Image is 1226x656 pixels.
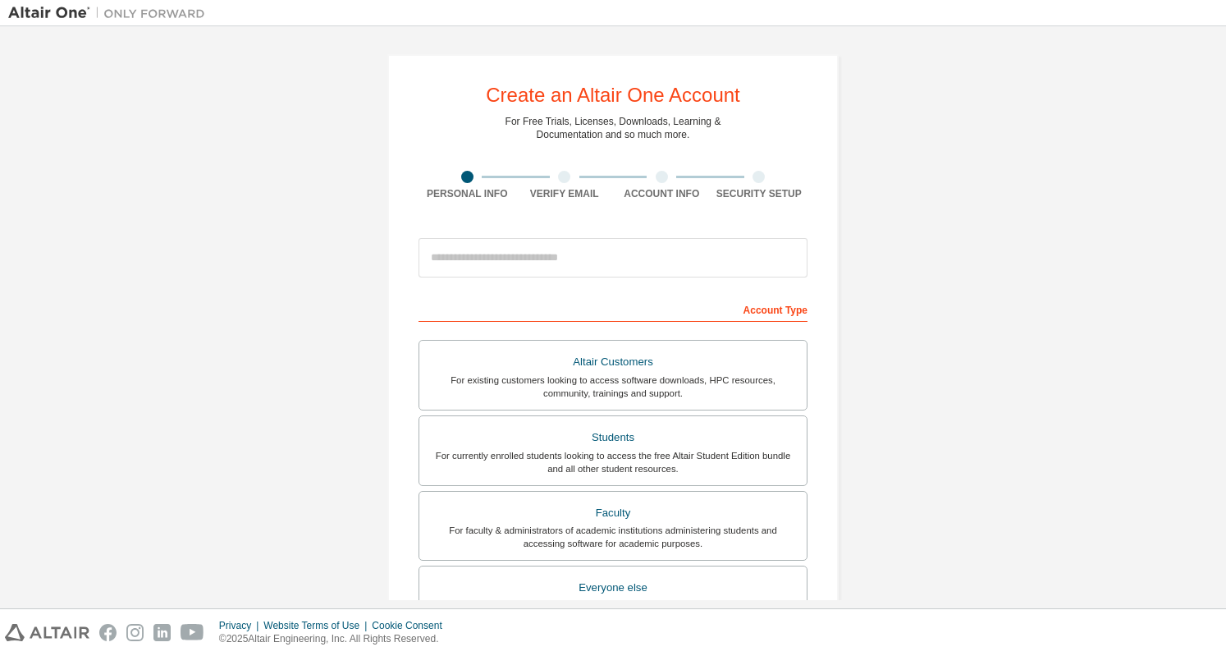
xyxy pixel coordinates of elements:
div: Students [429,426,797,449]
img: instagram.svg [126,624,144,641]
div: Security Setup [711,187,808,200]
div: Cookie Consent [372,619,451,632]
img: facebook.svg [99,624,117,641]
div: Website Terms of Use [263,619,372,632]
div: Create an Altair One Account [486,85,740,105]
img: linkedin.svg [153,624,171,641]
div: For individuals, businesses and everyone else looking to try Altair software and explore our prod... [429,599,797,626]
img: altair_logo.svg [5,624,89,641]
div: Account Info [613,187,711,200]
div: Privacy [219,619,263,632]
div: For faculty & administrators of academic institutions administering students and accessing softwa... [429,524,797,550]
div: Personal Info [419,187,516,200]
div: Verify Email [516,187,614,200]
div: Faculty [429,502,797,525]
div: Everyone else [429,576,797,599]
img: youtube.svg [181,624,204,641]
div: Altair Customers [429,351,797,374]
div: For Free Trials, Licenses, Downloads, Learning & Documentation and so much more. [505,115,721,141]
p: © 2025 Altair Engineering, Inc. All Rights Reserved. [219,632,452,646]
div: For existing customers looking to access software downloads, HPC resources, community, trainings ... [429,374,797,400]
div: Account Type [419,296,807,322]
img: Altair One [8,5,213,21]
div: For currently enrolled students looking to access the free Altair Student Edition bundle and all ... [429,449,797,475]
